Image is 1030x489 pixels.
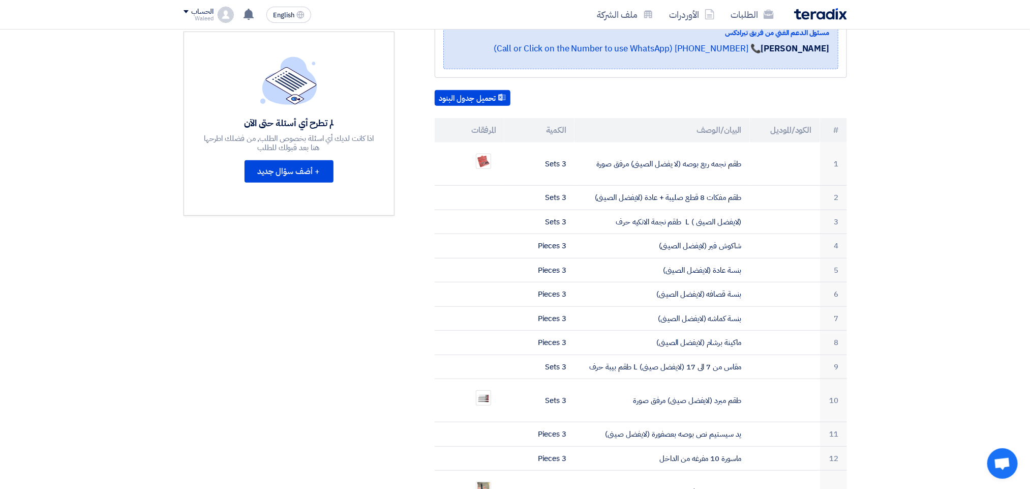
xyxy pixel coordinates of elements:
[794,8,847,20] img: Teradix logo
[202,117,375,129] div: لم تطرح أي أسئلة حتى الآن
[504,306,574,331] td: 3 Pieces
[574,210,750,234] td: (لايفضل الصينى ) L طقم نجمة الانكيه حرف
[574,258,750,282] td: بنسة عادة (لايفضل الصينى)
[218,7,234,23] img: profile_test.png
[476,154,491,168] img: ____1748608122898.png
[266,7,311,23] button: English
[574,142,750,186] td: طقم نجمه ربع بوصه (لا يفضل الصينى) مرفق صورة
[820,422,847,447] td: 11
[504,331,574,355] td: 3 Pieces
[574,306,750,331] td: بنسة كماشه (لايفضل الصينى)
[589,3,661,26] a: ملف الشركة
[820,355,847,379] td: 9
[574,118,750,142] th: البيان/الوصف
[574,379,750,422] td: طقم مبرد (لايفضل صينى) مرفق صورة
[245,160,334,183] button: + أضف سؤال جديد
[504,118,574,142] th: الكمية
[504,446,574,471] td: 3 Pieces
[820,118,847,142] th: #
[820,306,847,331] td: 7
[723,3,782,26] a: الطلبات
[820,258,847,282] td: 5
[273,12,294,19] span: English
[820,379,847,422] td: 10
[202,134,375,152] div: اذا كانت لديك أي اسئلة بخصوص الطلب, من فضلك اطرحها هنا بعد قبولك للطلب
[435,90,510,106] button: تحميل جدول البنود
[504,234,574,258] td: 3 Pieces
[476,391,491,404] img: ___1748607404513.png
[184,16,214,21] div: Waleed
[761,42,830,55] strong: [PERSON_NAME]
[574,422,750,447] td: يد سيستيم نص بوصه بعصفورة (لايفضل صينى)
[574,282,750,307] td: بنسة قصافه (لايفضل الصينى)
[435,118,505,142] th: المرفقات
[504,258,574,282] td: 3 Pieces
[820,234,847,258] td: 4
[504,186,574,210] td: 3 Sets
[661,3,723,26] a: الأوردرات
[504,142,574,186] td: 3 Sets
[452,27,830,38] div: مسئول الدعم الفني من فريق تيرادكس
[750,118,820,142] th: الكود/الموديل
[192,8,214,16] div: الحساب
[574,186,750,210] td: طقم مفكات 8 قطع صليبة + عادة (لايفضل الصينى)
[820,446,847,471] td: 12
[504,422,574,447] td: 3 Pieces
[574,234,750,258] td: شاكوش فبر (لايفضل الصينى)
[574,446,750,471] td: ماسورة 10 مفرغه من الداخل
[820,282,847,307] td: 6
[820,210,847,234] td: 3
[504,282,574,307] td: 3 Pieces
[820,142,847,186] td: 1
[260,56,317,104] img: empty_state_list.svg
[504,355,574,379] td: 3 Sets
[820,186,847,210] td: 2
[504,379,574,422] td: 3 Sets
[820,331,847,355] td: 8
[574,355,750,379] td: مقاس من 7 الى 17 (لايفضل صينى) L طقم بيبة حرف
[987,448,1018,479] a: Open chat
[504,210,574,234] td: 3 Sets
[494,42,761,55] a: 📞 [PHONE_NUMBER] (Call or Click on the Number to use WhatsApp)
[574,331,750,355] td: ماكينة برشام (لايفضل الصينى)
